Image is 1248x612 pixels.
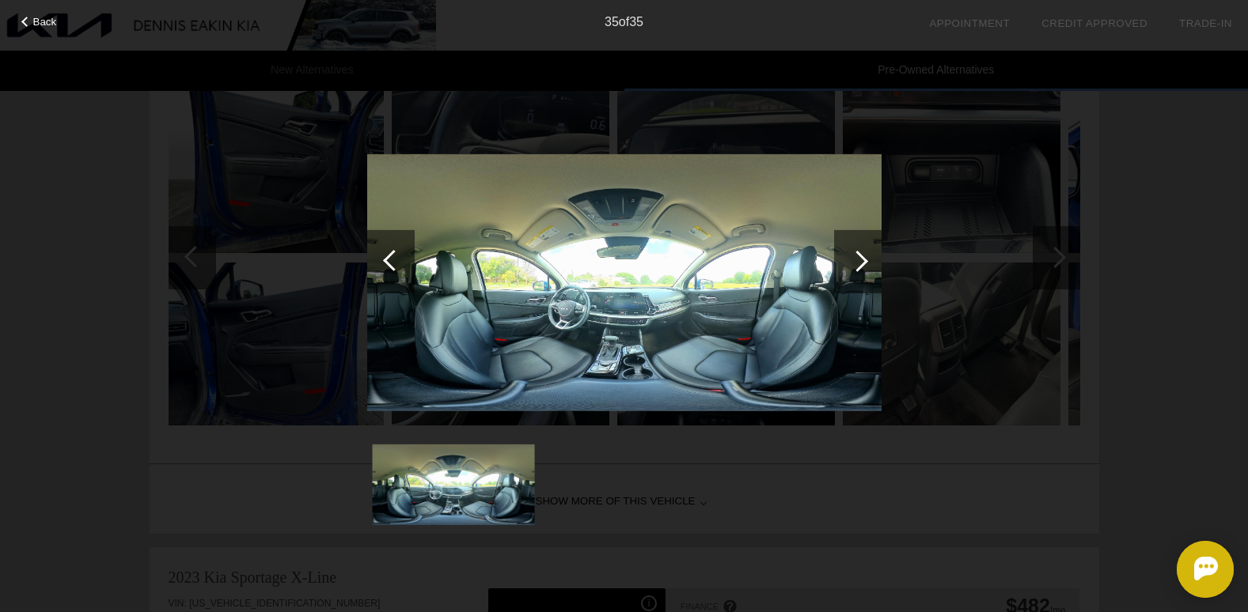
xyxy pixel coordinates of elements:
iframe: Chat Assistance [1106,527,1248,612]
img: 5d8a0c27ca644b5893f89bd3016d6797.jpg [372,444,534,526]
span: Back [33,16,57,28]
img: 5d8a0c27ca644b5893f89bd3016d6797.jpg [367,154,882,411]
a: Trade-In [1179,17,1232,29]
a: Appointment [929,17,1010,29]
span: 35 [629,15,643,28]
a: Credit Approved [1041,17,1147,29]
span: 35 [605,15,619,28]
